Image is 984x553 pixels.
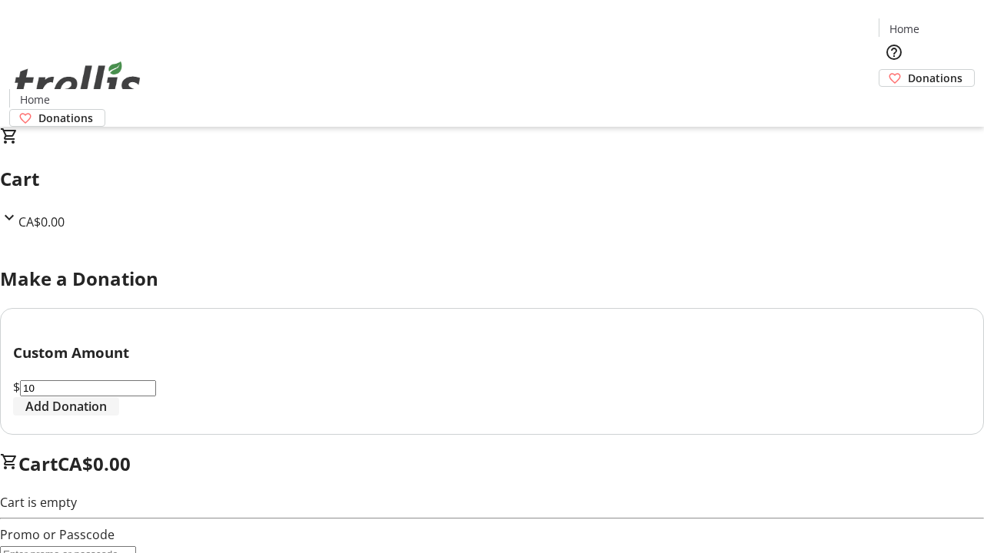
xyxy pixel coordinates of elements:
[13,397,119,416] button: Add Donation
[18,214,65,230] span: CA$0.00
[10,91,59,108] a: Home
[20,91,50,108] span: Home
[879,21,929,37] a: Home
[889,21,919,37] span: Home
[25,397,107,416] span: Add Donation
[879,87,909,118] button: Cart
[13,342,971,363] h3: Custom Amount
[908,70,962,86] span: Donations
[879,37,909,68] button: Help
[9,109,105,127] a: Donations
[38,110,93,126] span: Donations
[13,379,20,396] span: $
[9,45,146,121] img: Orient E2E Organization pzrU8cvMMr's Logo
[20,380,156,396] input: Donation Amount
[58,451,131,476] span: CA$0.00
[879,69,975,87] a: Donations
